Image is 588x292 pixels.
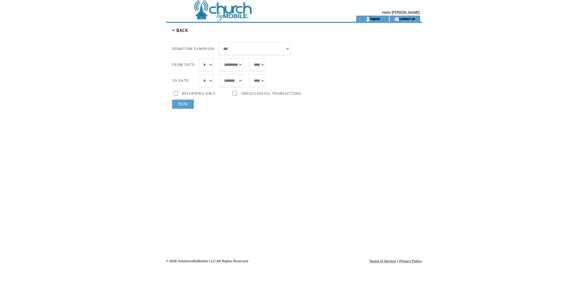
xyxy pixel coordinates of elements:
[166,259,248,263] span: © 2025 SolutionsByMobile LLC All Rights Reserved
[182,91,216,96] span: RECURRING ONLY
[241,91,301,96] span: UNSUCCESSFUL TRANSACTIONS
[172,47,216,51] span: DONATION CAMPAIGN:
[397,259,398,263] span: |
[399,17,415,21] a: contact us
[172,63,196,67] span: FROM DATE:
[399,259,422,263] a: Privacy Policy
[382,10,420,15] span: Hello [PERSON_NAME]
[394,17,399,21] img: contact_us_icon.gif
[172,78,190,83] span: TO DATE:
[366,17,370,21] img: account_icon.gif
[369,259,396,263] a: Terms of Service
[172,100,194,109] a: RUN
[370,17,380,21] a: logout
[172,28,188,33] a: < BACK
